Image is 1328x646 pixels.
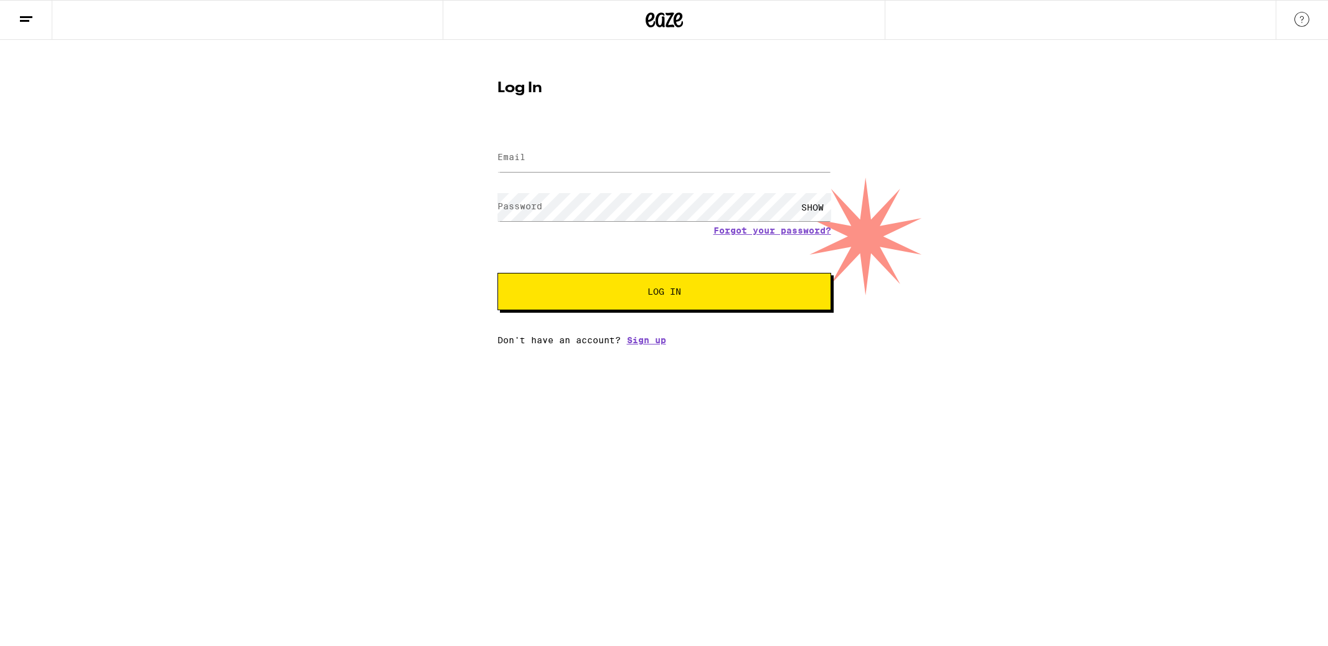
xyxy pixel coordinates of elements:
[497,144,831,172] input: Email
[497,152,525,162] label: Email
[497,335,831,345] div: Don't have an account?
[497,273,831,310] button: Log In
[497,81,831,96] h1: Log In
[794,193,831,221] div: SHOW
[497,201,542,211] label: Password
[713,226,831,235] a: Forgot your password?
[648,287,681,296] span: Log In
[627,335,666,345] a: Sign up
